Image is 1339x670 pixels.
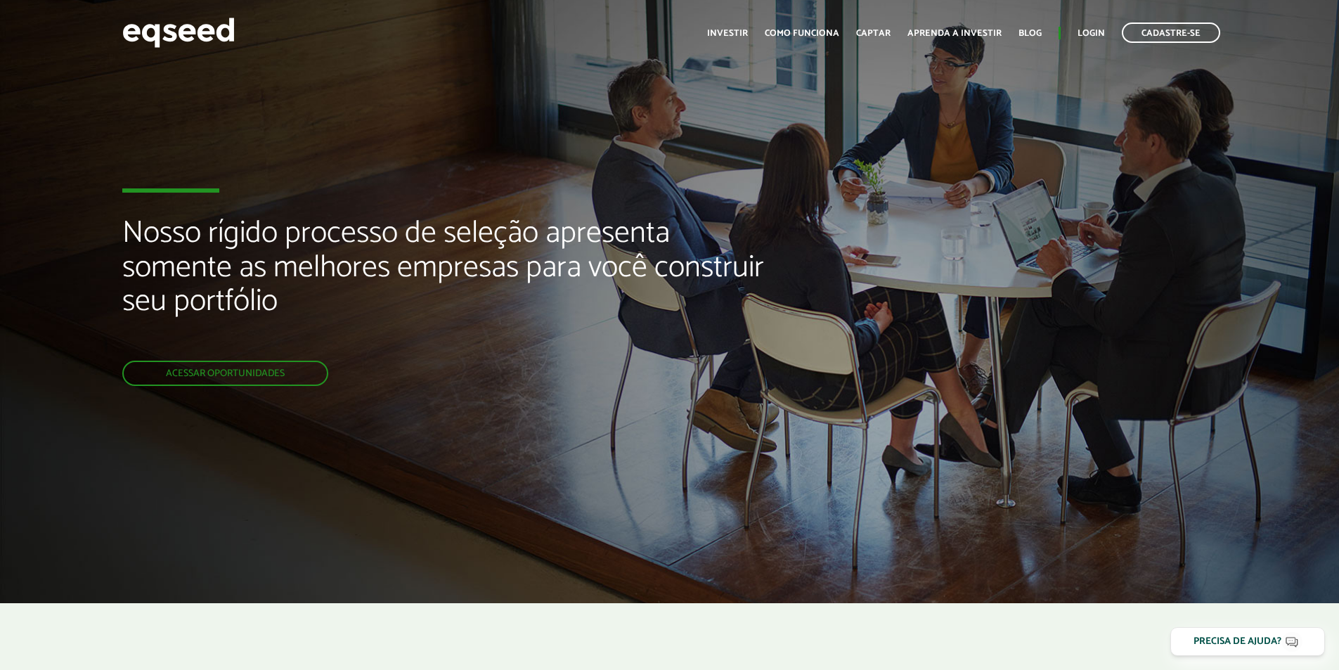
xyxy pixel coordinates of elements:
[907,29,1002,38] a: Aprenda a investir
[122,217,771,361] h2: Nosso rígido processo de seleção apresenta somente as melhores empresas para você construir seu p...
[1122,22,1220,43] a: Cadastre-se
[765,29,839,38] a: Como funciona
[122,361,328,386] a: Acessar oportunidades
[1078,29,1105,38] a: Login
[1018,29,1042,38] a: Blog
[707,29,748,38] a: Investir
[122,14,235,51] img: EqSeed
[856,29,891,38] a: Captar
